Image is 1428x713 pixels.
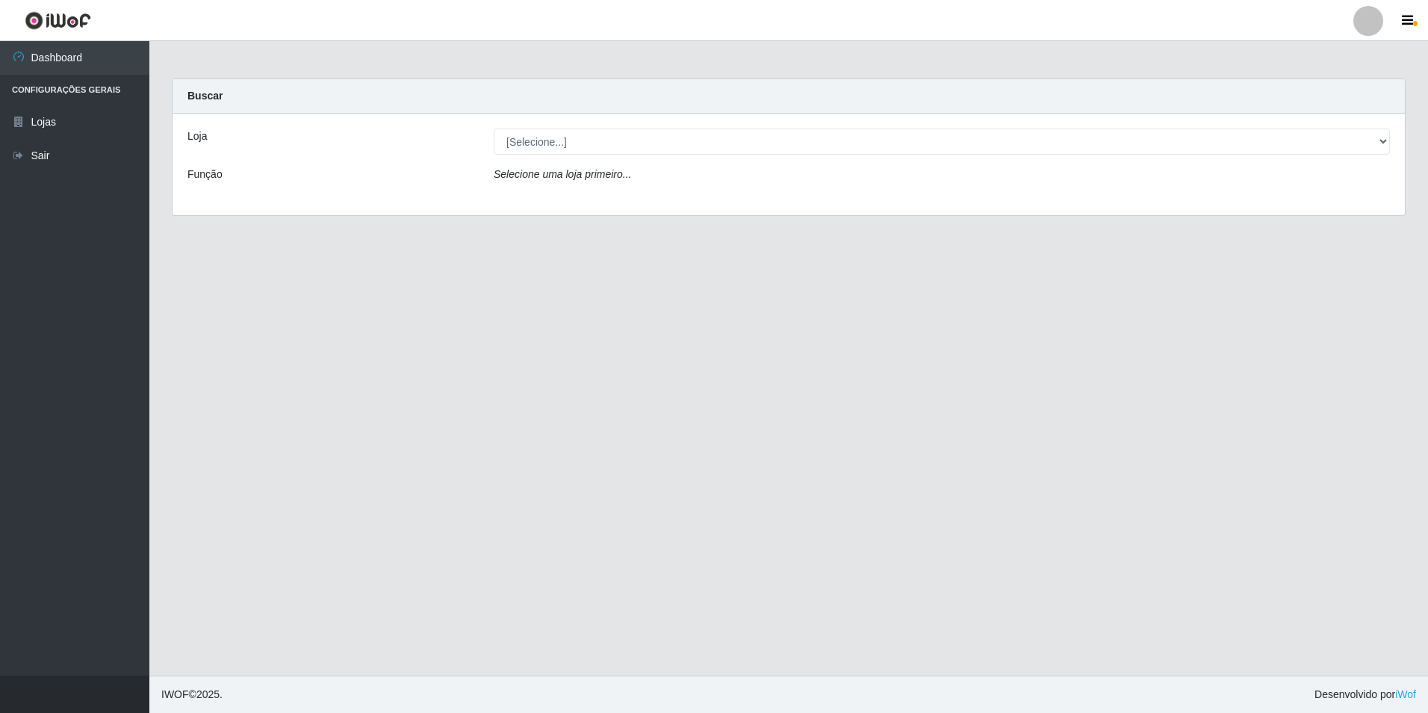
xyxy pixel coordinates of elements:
label: Função [187,167,223,182]
i: Selecione uma loja primeiro... [494,168,631,180]
span: © 2025 . [161,687,223,703]
strong: Buscar [187,90,223,102]
label: Loja [187,129,207,144]
a: iWof [1395,688,1416,700]
img: CoreUI Logo [25,11,91,30]
span: IWOF [161,688,189,700]
span: Desenvolvido por [1314,687,1416,703]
